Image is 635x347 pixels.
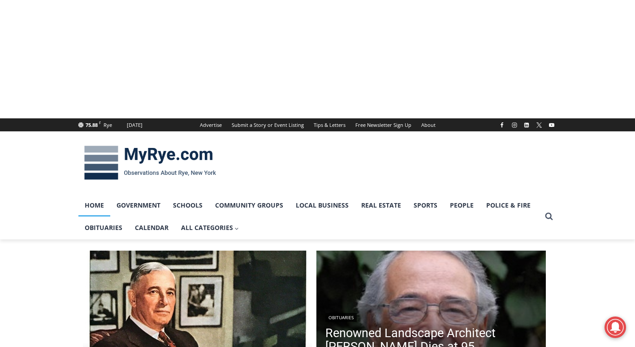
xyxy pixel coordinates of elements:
a: Police & Fire [480,194,537,217]
a: Tips & Letters [309,118,350,131]
a: YouTube [546,120,557,130]
a: X [534,120,544,130]
a: Advertise [195,118,227,131]
button: View Search Form [541,208,557,225]
nav: Secondary Navigation [195,118,441,131]
a: Sports [407,194,444,217]
a: Real Estate [355,194,407,217]
a: Community Groups [209,194,289,217]
a: Free Newsletter Sign Up [350,118,416,131]
span: F [99,120,101,125]
a: All Categories [175,217,246,239]
div: Rye [104,121,112,129]
a: Facebook [497,120,507,130]
a: Linkedin [521,120,532,130]
span: All Categories [181,223,239,233]
a: Government [110,194,167,217]
a: Instagram [509,120,520,130]
a: Obituaries [325,313,357,322]
a: Schools [167,194,209,217]
img: MyRye.com [78,139,222,186]
a: Local Business [289,194,355,217]
span: 75.88 [86,121,98,128]
a: Submit a Story or Event Listing [227,118,309,131]
a: Home [78,194,110,217]
a: Calendar [129,217,175,239]
a: Obituaries [78,217,129,239]
a: People [444,194,480,217]
nav: Primary Navigation [78,194,541,239]
a: About [416,118,441,131]
div: [DATE] [127,121,143,129]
